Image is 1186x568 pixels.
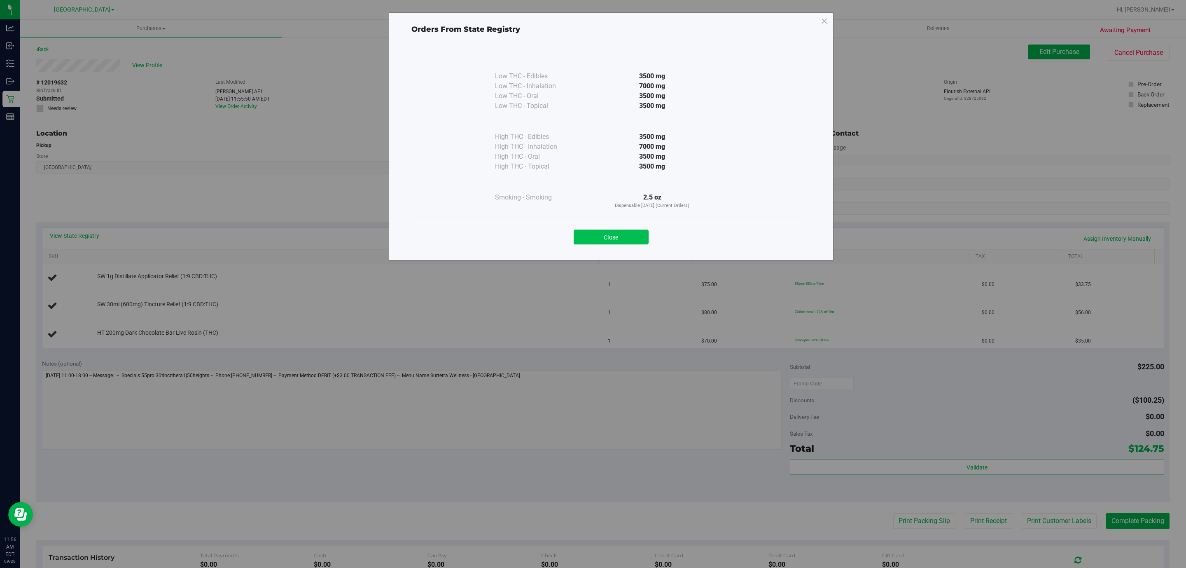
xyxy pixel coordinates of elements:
[495,71,577,81] div: Low THC - Edibles
[577,142,727,152] div: 7000 mg
[495,162,577,171] div: High THC - Topical
[411,25,520,34] span: Orders From State Registry
[577,132,727,142] div: 3500 mg
[8,502,33,527] iframe: Resource center
[495,91,577,101] div: Low THC - Oral
[495,132,577,142] div: High THC - Edibles
[495,101,577,111] div: Low THC - Topical
[577,91,727,101] div: 3500 mg
[577,71,727,81] div: 3500 mg
[577,81,727,91] div: 7000 mg
[574,230,649,244] button: Close
[577,192,727,209] div: 2.5 oz
[577,202,727,209] p: Dispensable [DATE] (Current Orders)
[495,142,577,152] div: High THC - Inhalation
[495,192,577,202] div: Smoking - Smoking
[495,152,577,162] div: High THC - Oral
[495,81,577,91] div: Low THC - Inhalation
[577,101,727,111] div: 3500 mg
[577,152,727,162] div: 3500 mg
[577,162,727,171] div: 3500 mg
